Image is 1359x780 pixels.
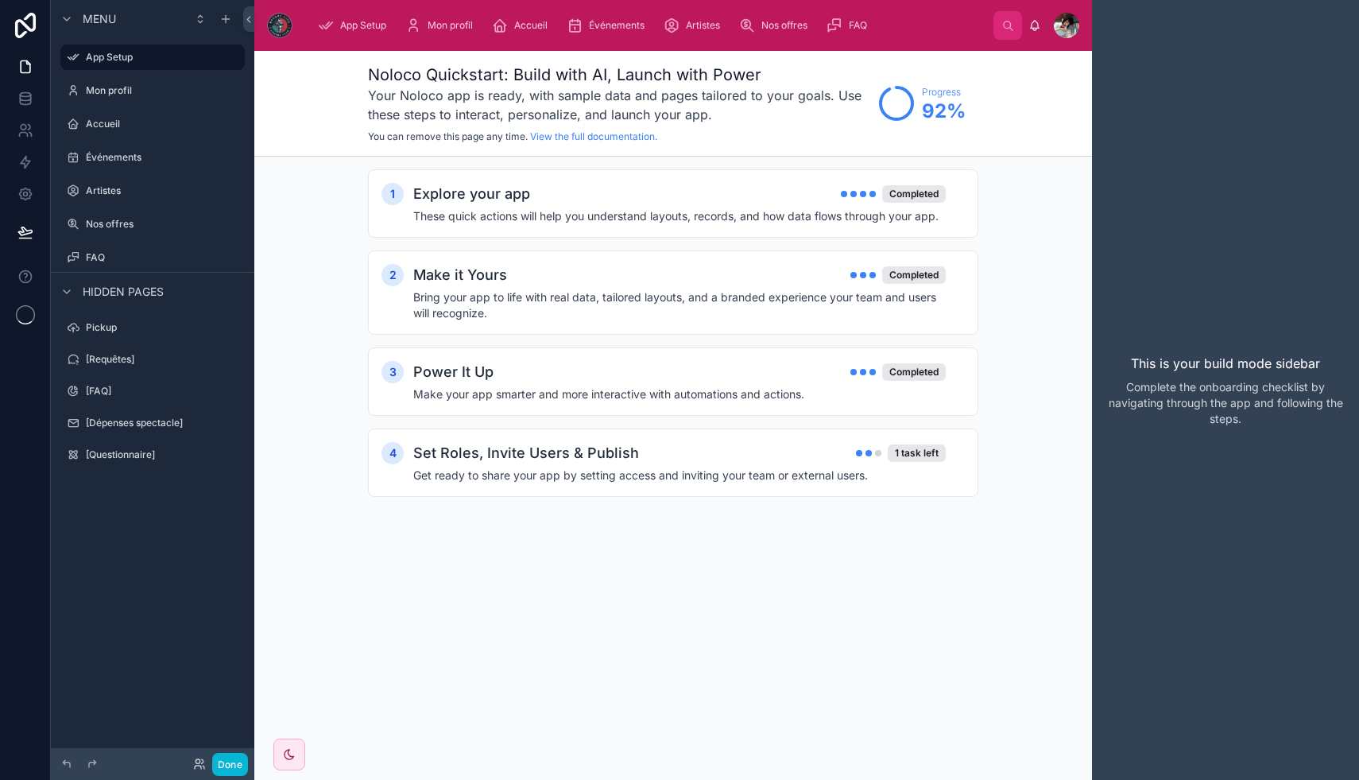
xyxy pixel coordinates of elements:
[60,45,245,70] a: App Setup
[686,19,720,32] span: Artistes
[1105,379,1346,427] p: Complete the onboarding checklist by navigating through the app and following the steps.
[514,19,548,32] span: Accueil
[86,118,242,130] label: Accueil
[83,284,164,300] span: Hidden pages
[60,78,245,103] a: Mon profil
[313,11,397,40] a: App Setup
[86,448,242,461] label: [Questionnaire]
[922,99,966,124] span: 92 %
[60,178,245,204] a: Artistes
[368,64,871,86] h1: Noloco Quickstart: Build with AI, Launch with Power
[86,353,242,366] label: [Requêtes]
[212,753,248,776] button: Done
[822,11,878,40] a: FAQ
[86,51,235,64] label: App Setup
[530,130,657,142] a: View the full documentation.
[1131,354,1320,373] p: This is your build mode sidebar
[267,13,292,38] img: App logo
[60,145,245,170] a: Événements
[60,211,245,237] a: Nos offres
[401,11,484,40] a: Mon profil
[428,19,473,32] span: Mon profil
[86,184,242,197] label: Artistes
[305,8,993,43] div: scrollable content
[86,251,242,264] label: FAQ
[60,410,245,436] a: [Dépenses spectacle]
[589,19,645,32] span: Événements
[562,11,656,40] a: Événements
[734,11,819,40] a: Nos offres
[922,86,966,99] span: Progress
[368,130,528,142] span: You can remove this page any time.
[86,84,242,97] label: Mon profil
[83,11,116,27] span: Menu
[60,245,245,270] a: FAQ
[86,321,242,334] label: Pickup
[659,11,731,40] a: Artistes
[60,315,245,340] a: Pickup
[60,111,245,137] a: Accueil
[340,19,386,32] span: App Setup
[60,442,245,468] a: [Questionnaire]
[86,417,242,429] label: [Dépenses spectacle]
[86,385,242,398] label: [FAQ]
[487,11,559,40] a: Accueil
[368,86,871,124] h3: Your Noloco app is ready, with sample data and pages tailored to your goals. Use these steps to i...
[849,19,867,32] span: FAQ
[60,378,245,404] a: [FAQ]
[761,19,807,32] span: Nos offres
[60,347,245,372] a: [Requêtes]
[86,218,242,231] label: Nos offres
[86,151,242,164] label: Événements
